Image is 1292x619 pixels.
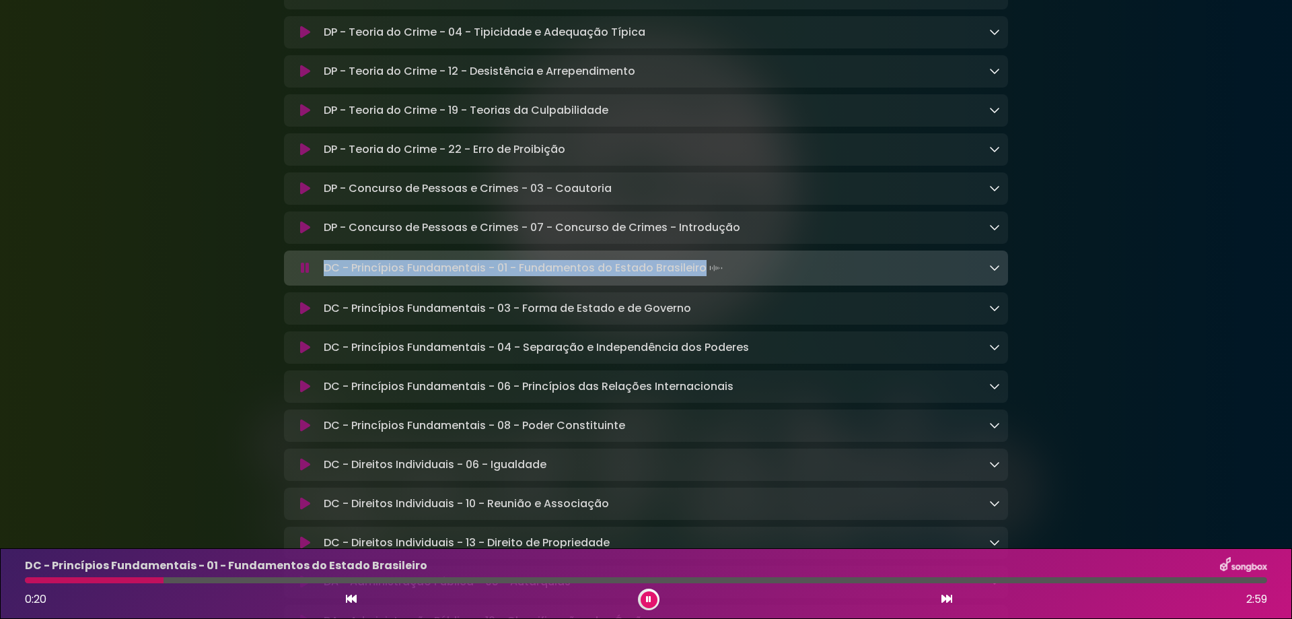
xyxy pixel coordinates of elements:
[324,535,610,551] p: DC - Direitos Individuais - 13 - Direito de Propriedade
[324,457,546,473] p: DC - Direitos Individuais - 06 - Igualdade
[324,339,749,356] p: DC - Princípios Fundamentais - 04 - Separação e Independência dos Poderes
[25,591,46,607] span: 0:20
[324,102,608,119] p: DP - Teoria do Crime - 19 - Teorias da Culpabilidade
[324,24,645,40] p: DP - Teoria do Crime - 04 - Tipicidade e Adequação Típica
[25,558,427,574] p: DC - Princípios Fundamentais - 01 - Fundamentos do Estado Brasileiro
[324,63,635,79] p: DP - Teoria do Crime - 12 - Desistência e Arrependimento
[324,379,733,395] p: DC - Princípios Fundamentais - 06 - Princípios das Relações Internacionais
[324,259,725,278] p: DC - Princípios Fundamentais - 01 - Fundamentos do Estado Brasileiro
[324,300,691,317] p: DC - Princípios Fundamentais - 03 - Forma de Estado e de Governo
[707,259,725,278] img: waveform4.gif
[324,220,740,236] p: DP - Concurso de Pessoas e Crimes - 07 - Concurso de Crimes - Introdução
[324,496,609,512] p: DC - Direitos Individuais - 10 - Reunião e Associação
[324,141,565,158] p: DP - Teoria do Crime - 22 - Erro de Proibição
[324,418,625,434] p: DC - Princípios Fundamentais - 08 - Poder Constituinte
[324,181,612,197] p: DP - Concurso de Pessoas e Crimes - 03 - Coautoria
[1220,557,1267,575] img: songbox-logo-white.png
[1246,591,1267,608] span: 2:59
